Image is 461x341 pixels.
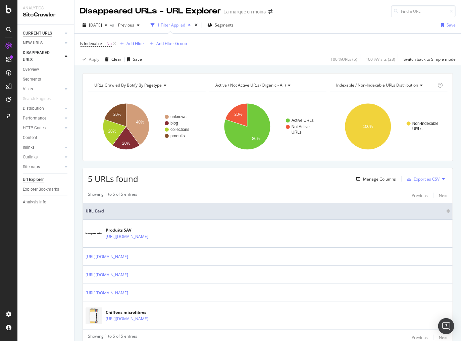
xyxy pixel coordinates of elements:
div: Export as CSV [414,176,440,182]
span: 2025 Aug. 26th [89,22,102,28]
div: 100 % URLs ( 5 ) [330,56,357,62]
span: URLs Crawled By Botify By pagetype [94,82,162,88]
text: 20% [113,112,121,117]
button: Previous [412,191,428,199]
div: DISAPPEARED URLS [23,49,57,63]
div: Switch back to Simple mode [404,56,456,62]
span: Previous [115,22,134,28]
div: Produits SAV [106,227,170,233]
text: Active URLs [292,118,314,123]
div: Chiffons microfibres [106,309,170,315]
span: Active / Not Active URLs (organic - all) [215,82,286,88]
svg: A chart. [330,97,446,156]
a: Url Explorer [23,176,69,183]
a: Performance [23,115,63,122]
a: Content [23,134,69,141]
div: Clear [111,56,121,62]
text: 20% [108,129,116,134]
text: 80% [252,136,260,141]
a: [URL][DOMAIN_NAME] [106,315,148,322]
a: NEW URLS [23,40,63,47]
span: Indexable / Non-Indexable URLs distribution [336,82,418,88]
a: Explorer Bookmarks [23,186,69,193]
div: Distribution [23,105,44,112]
div: Previous [412,335,428,340]
button: Previous [115,20,142,31]
div: 1 Filter Applied [157,22,185,28]
text: 20% [122,141,130,146]
button: Save [438,20,456,31]
text: Not Active [292,125,310,129]
div: HTTP Codes [23,125,46,132]
a: Search Engines [23,95,57,102]
div: Segments [23,76,41,83]
div: A chart. [88,97,204,156]
div: Sitemaps [23,163,40,170]
button: [DATE] [80,20,110,31]
text: URLs [292,130,302,135]
div: Disappeared URLs - URL Explorer [80,5,221,17]
text: 20% [234,112,242,117]
a: Distribution [23,105,63,112]
input: Find a URL [391,5,456,17]
div: Manage Columns [363,176,396,182]
a: Inlinks [23,144,63,151]
div: Search Engines [23,95,51,102]
text: unknown [170,114,187,119]
a: [URL][DOMAIN_NAME] [86,290,128,296]
img: main image [86,307,102,324]
div: Inlinks [23,144,35,151]
button: Apply [80,54,99,65]
span: No [106,39,112,48]
a: Segments [23,76,69,83]
div: Showing 1 to 5 of 5 entries [88,191,137,199]
div: Apply [89,56,99,62]
a: Sitemaps [23,163,63,170]
div: Analytics [23,5,69,11]
a: Overview [23,66,69,73]
text: 100% [363,124,373,129]
a: [URL][DOMAIN_NAME] [86,272,128,278]
div: NEW URLS [23,40,43,47]
h4: Indexable / Non-Indexable URLs Distribution [335,80,436,91]
text: Non-Indexable [412,121,439,126]
a: HTTP Codes [23,125,63,132]
span: URL Card [86,208,445,214]
a: DISAPPEARED URLS [23,49,63,63]
img: main image [86,229,102,238]
span: = [103,41,105,46]
div: Add Filter Group [156,41,187,46]
div: Add Filter [126,41,144,46]
button: Manage Columns [354,175,396,183]
div: CURRENT URLS [23,30,52,37]
button: 1 Filter Applied [148,20,193,31]
text: blog [170,121,178,126]
span: vs [110,22,115,28]
div: Url Explorer [23,176,44,183]
div: Visits [23,86,33,93]
button: Segments [205,20,236,31]
a: [URL][DOMAIN_NAME] [86,253,128,260]
div: Explorer Bookmarks [23,186,59,193]
div: Previous [412,193,428,198]
a: Outlinks [23,154,63,161]
div: Save [447,22,456,28]
div: Performance [23,115,46,122]
div: Overview [23,66,39,73]
div: 100 % Visits ( 28 ) [366,56,395,62]
span: 5 URLs found [88,173,138,184]
text: produits [170,134,185,138]
h4: Active / Not Active URLs [214,80,321,91]
button: Clear [102,54,121,65]
div: Open Intercom Messenger [438,318,454,334]
button: Switch back to Simple mode [401,54,456,65]
span: Is Indexable [80,41,102,46]
div: Outlinks [23,154,38,161]
button: Next [439,191,448,199]
a: Analysis Info [23,199,69,206]
div: Content [23,134,37,141]
button: Add Filter [117,40,144,48]
svg: A chart. [209,97,325,156]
